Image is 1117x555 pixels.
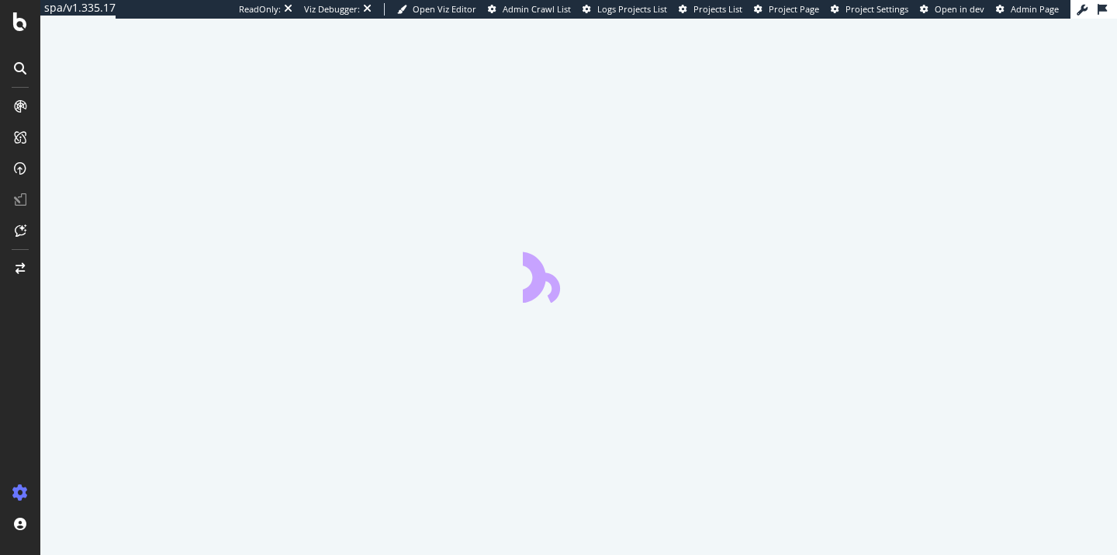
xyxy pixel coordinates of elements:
span: Open Viz Editor [413,3,476,15]
div: animation [523,247,635,303]
a: Open Viz Editor [397,3,476,16]
a: Project Page [754,3,819,16]
span: Admin Crawl List [503,3,571,15]
span: Admin Page [1011,3,1059,15]
span: Projects List [693,3,742,15]
div: Viz Debugger: [304,3,360,16]
a: Admin Crawl List [488,3,571,16]
span: Logs Projects List [597,3,667,15]
span: Open in dev [935,3,984,15]
span: Project Settings [846,3,908,15]
a: Open in dev [920,3,984,16]
span: Project Page [769,3,819,15]
a: Admin Page [996,3,1059,16]
a: Logs Projects List [583,3,667,16]
a: Projects List [679,3,742,16]
a: Project Settings [831,3,908,16]
div: ReadOnly: [239,3,281,16]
